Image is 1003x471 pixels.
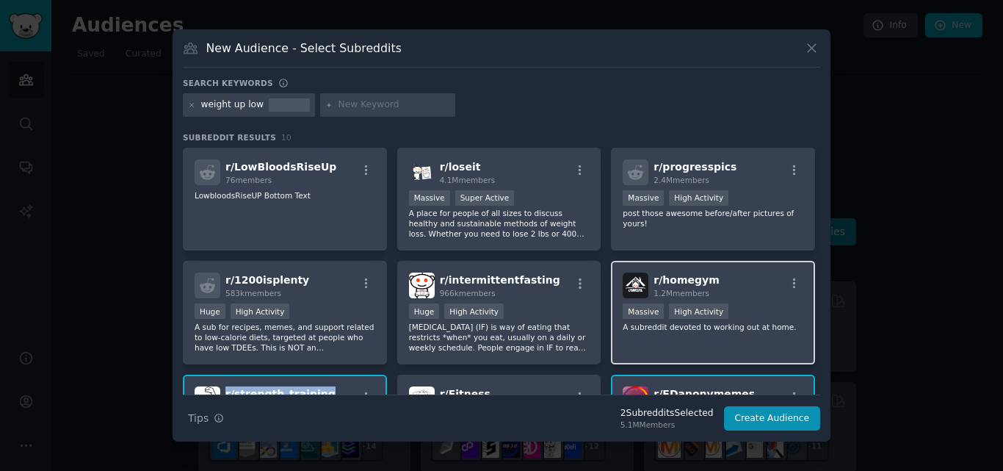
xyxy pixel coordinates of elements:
div: High Activity [669,303,728,319]
span: 2.4M members [653,176,709,184]
div: Massive [409,190,450,206]
span: r/ loseit [440,161,481,173]
img: strength_training [195,386,220,412]
span: r/ 1200isplenty [225,274,309,286]
span: 966k members [440,289,496,298]
span: 583k members [225,289,281,298]
img: EDanonymemes [623,386,648,412]
span: r/ EDanonymemes [653,388,755,400]
img: homegym [623,273,648,298]
div: High Activity [669,190,728,206]
span: Subreddit Results [183,132,276,143]
h3: Search keywords [183,78,273,88]
p: A sub for recipes, memes, and support related to low-calorie diets, targeted at people who have l... [195,322,375,353]
span: r/ homegym [653,274,719,286]
span: r/ progresspics [653,161,736,173]
div: High Activity [444,303,504,319]
img: Fitness [409,386,435,412]
span: 76 members [225,176,272,184]
span: r/ Fitness [440,388,490,400]
img: intermittentfasting [409,273,435,298]
button: Create Audience [724,406,821,431]
p: post those awesome before/after pictures of yours! [623,208,803,229]
p: [MEDICAL_DATA] (IF) is way of eating that restricts *when* you eat, usually on a daily or weekly ... [409,322,590,353]
span: 4.1M members [440,176,496,184]
input: New Keyword [338,98,450,112]
button: Tips [183,406,229,431]
span: 1.2M members [653,289,709,298]
p: A place for people of all sizes to discuss healthy and sustainable methods of weight loss. Whethe... [409,208,590,239]
p: A subreddit devoted to working out at home. [623,322,803,332]
img: loseit [409,159,435,185]
div: Massive [623,303,664,319]
div: Huge [195,303,225,319]
div: weight up low [201,98,264,112]
div: 2 Subreddit s Selected [620,407,714,420]
div: Massive [623,190,664,206]
span: r/ intermittentfasting [440,274,560,286]
p: LowbloodsRiseUP Bottom Text [195,190,375,201]
span: r/ strength_training [225,388,336,400]
h3: New Audience - Select Subreddits [206,40,402,56]
span: 10 [281,133,292,142]
div: High Activity [231,303,290,319]
div: 5.1M Members [620,420,714,430]
span: r/ LowBloodsRiseUp [225,161,336,173]
span: Tips [188,411,209,426]
div: Super Active [455,190,515,206]
div: Huge [409,303,440,319]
